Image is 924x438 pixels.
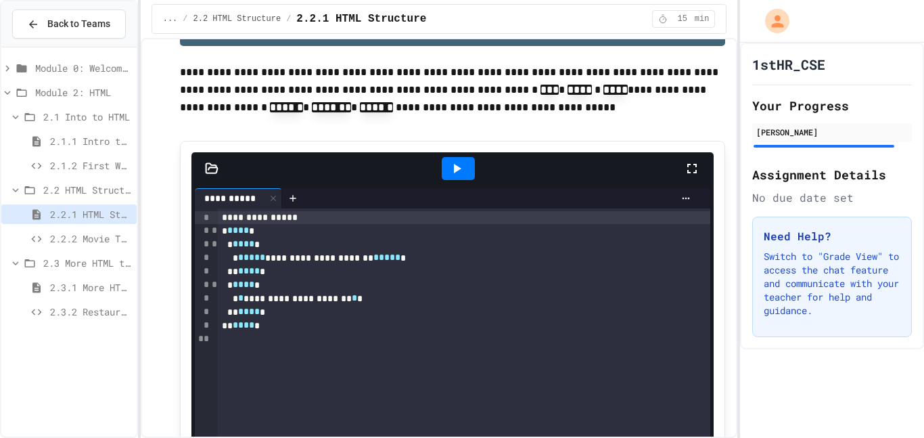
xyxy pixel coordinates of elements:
span: 2.2.1 HTML Structure [296,11,426,27]
div: [PERSON_NAME] [756,126,908,138]
div: No due date set [752,190,912,206]
span: Module 0: Welcome to Web Development [35,61,131,75]
span: 2.2.1 HTML Structure [50,207,131,221]
span: 2.3.1 More HTML Tags [50,280,131,294]
p: Switch to "Grade View" to access the chat feature and communicate with your teacher for help and ... [764,250,900,317]
span: 2.1.2 First Webpage [50,158,131,173]
div: My Account [751,5,793,37]
span: Back to Teams [47,17,110,31]
h1: 1stHR_CSE [752,55,825,74]
span: 2.2 HTML Structure [43,183,131,197]
span: 2.3.2 Restaurant Menu [50,305,131,319]
span: min [695,14,710,24]
span: 2.1 Into to HTML [43,110,131,124]
button: Back to Teams [12,9,126,39]
span: 2.1.1 Intro to HTML [50,134,131,148]
span: / [286,14,291,24]
span: 2.2.2 Movie Title [50,232,131,246]
span: 2.3 More HTML tags [43,256,131,270]
h2: Assignment Details [752,165,912,184]
span: / [183,14,187,24]
span: 15 [672,14,693,24]
h3: Need Help? [764,228,900,244]
span: ... [163,14,178,24]
span: 2.2 HTML Structure [193,14,281,24]
h2: Your Progress [752,96,912,115]
span: Module 2: HTML [35,85,131,100]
